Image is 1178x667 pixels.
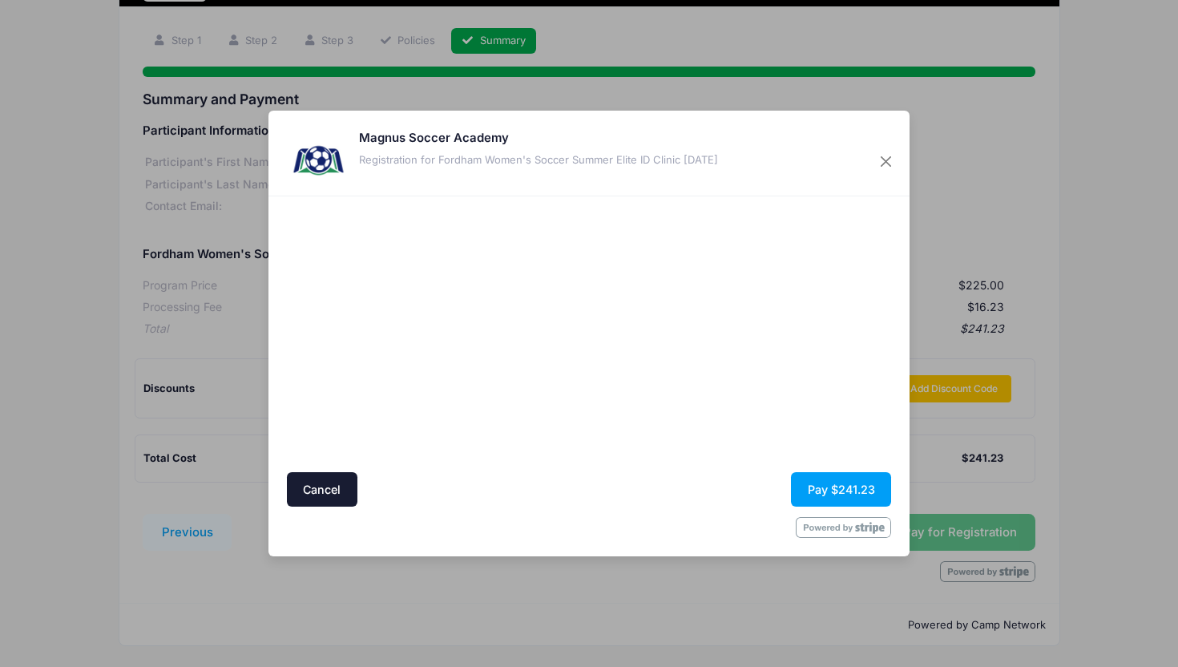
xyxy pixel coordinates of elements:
h5: Magnus Soccer Academy [359,129,718,147]
iframe: Moldura de introdução de pagamento seguro [594,201,895,467]
button: Pay $241.23 [791,472,891,507]
div: Registration for Fordham Women's Soccer Summer Elite ID Clinic [DATE] [359,152,718,168]
button: Close [872,147,901,176]
button: Cancel [287,472,357,507]
iframe: Moldura de introdução de endereço segura [284,201,585,385]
